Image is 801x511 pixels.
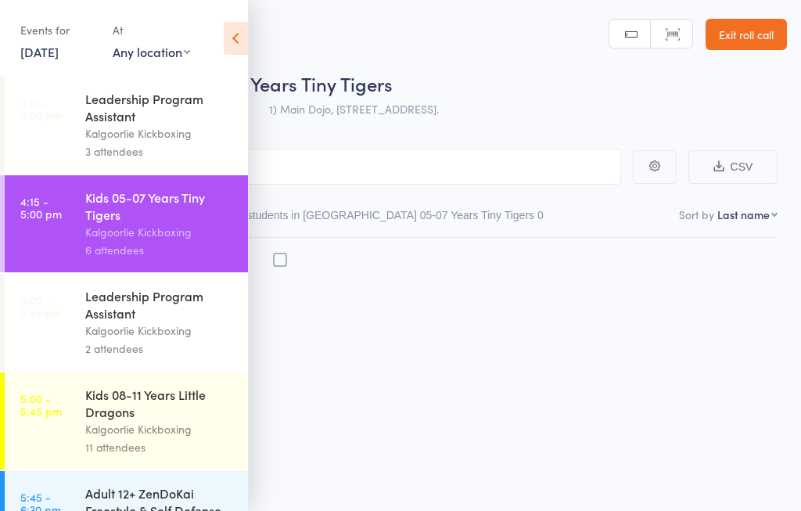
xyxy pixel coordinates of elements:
button: Other students in [GEOGRAPHIC_DATA] 05-07 Years Tiny Tigers0 [217,201,544,237]
a: 5:00 -5:45 pmLeadership Program AssistantKalgoorlie Kickboxing2 attendees [5,274,248,371]
span: 1) Main Dojo, [STREET_ADDRESS]. [269,101,439,117]
time: 4:15 - 5:00 pm [20,96,62,121]
input: Search by name [23,149,621,185]
a: [DATE] [20,43,59,60]
div: Kalgoorlie Kickboxing [85,124,235,142]
time: 5:00 - 5:45 pm [20,293,62,318]
a: Exit roll call [706,19,787,50]
div: Leadership Program Assistant [85,287,235,322]
div: Kids 08-11 Years Little Dragons [85,386,235,420]
div: At [113,17,190,43]
a: 4:15 -5:00 pmLeadership Program AssistantKalgoorlie Kickboxing3 attendees [5,77,248,174]
button: CSV [688,150,778,184]
div: 11 attendees [85,438,235,456]
div: Kalgoorlie Kickboxing [85,223,235,241]
div: 6 attendees [85,241,235,259]
div: Events for [20,17,97,43]
div: Any location [113,43,190,60]
time: 5:00 - 5:45 pm [20,392,62,417]
div: 2 attendees [85,340,235,358]
div: 0 [537,209,544,221]
time: 4:15 - 5:00 pm [20,195,62,220]
div: Kids 05-07 Years Tiny Tigers [85,189,235,223]
a: 4:15 -5:00 pmKids 05-07 Years Tiny TigersKalgoorlie Kickboxing6 attendees [5,175,248,272]
span: Kids 05-07 Years Tiny Tigers [155,70,393,96]
div: Kalgoorlie Kickboxing [85,322,235,340]
div: Leadership Program Assistant [85,90,235,124]
div: Kalgoorlie Kickboxing [85,420,235,438]
label: Sort by [679,207,714,222]
a: 5:00 -5:45 pmKids 08-11 Years Little DragonsKalgoorlie Kickboxing11 attendees [5,372,248,470]
div: 3 attendees [85,142,235,160]
div: Last name [717,207,770,222]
